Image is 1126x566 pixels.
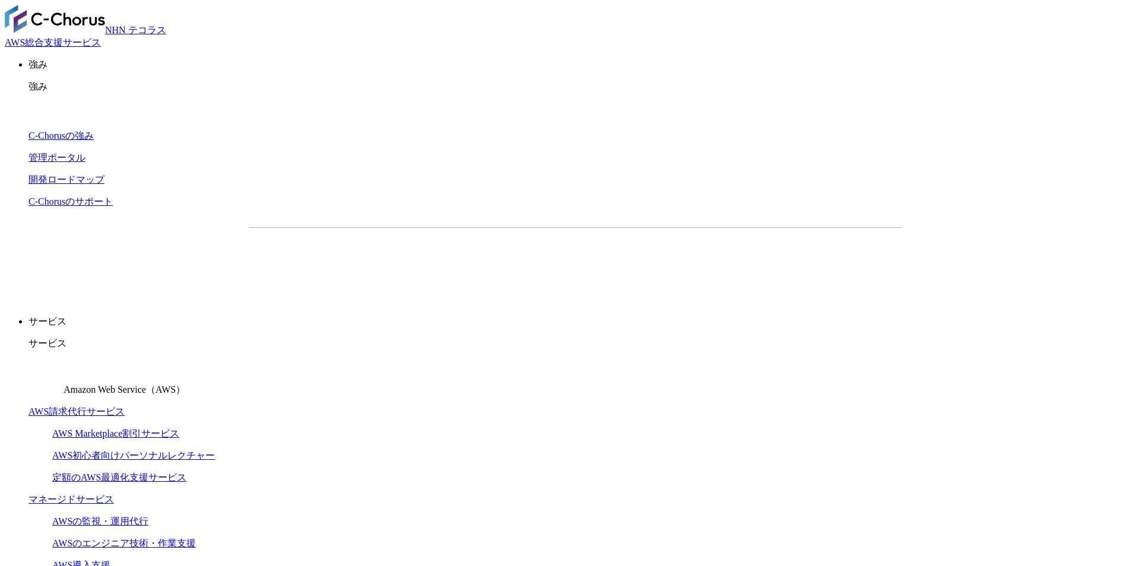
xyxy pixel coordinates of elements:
[28,59,1121,71] p: 強み
[52,538,196,548] a: AWSのエンジニア技術・作業支援
[581,247,772,276] a: まずは相談する
[28,196,113,206] a: C-Chorusのサポート
[28,152,85,163] a: 管理ポータル
[28,131,94,141] a: C-Chorusの強み
[28,494,114,504] a: マネージドサービス
[28,81,1121,93] p: 強み
[28,338,1121,350] p: サービス
[52,516,148,526] a: AWSの監視・運用代行
[378,247,569,276] a: 資料を請求する
[5,25,166,47] a: AWS総合支援サービス C-ChorusNHN テコラスAWS総合支援サービス
[28,406,125,416] a: AWS請求代行サービス
[28,316,1121,328] p: サービス
[5,5,105,33] img: AWS総合支援サービス C-Chorus
[52,472,186,482] a: 定額のAWS最適化支援サービス
[28,360,62,393] img: Amazon Web Service（AWS）
[64,384,185,395] span: Amazon Web Service（AWS）
[52,428,179,438] a: AWS Marketplace割引サービス
[28,174,104,185] a: 開発ロードマップ
[52,450,215,460] a: AWS初心者向けパーソナルレクチャー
